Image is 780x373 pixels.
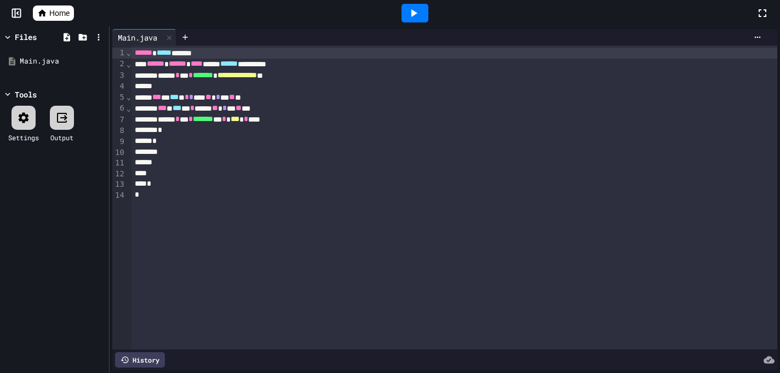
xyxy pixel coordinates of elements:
[50,133,73,142] div: Output
[126,104,131,113] span: Fold line
[112,48,126,59] div: 1
[20,56,105,67] div: Main.java
[112,32,163,43] div: Main.java
[112,136,126,147] div: 9
[112,114,126,125] div: 7
[112,70,126,81] div: 3
[126,60,131,68] span: Fold line
[112,125,126,136] div: 8
[112,29,176,45] div: Main.java
[112,179,126,190] div: 13
[115,352,165,368] div: History
[112,81,126,92] div: 4
[8,133,39,142] div: Settings
[112,158,126,169] div: 11
[112,147,126,158] div: 10
[112,59,126,70] div: 2
[126,48,131,57] span: Fold line
[15,31,37,43] div: Files
[112,169,126,180] div: 12
[112,92,126,103] div: 5
[112,103,126,114] div: 6
[33,5,74,21] a: Home
[15,89,37,100] div: Tools
[112,190,126,201] div: 14
[49,8,70,19] span: Home
[126,93,131,101] span: Fold line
